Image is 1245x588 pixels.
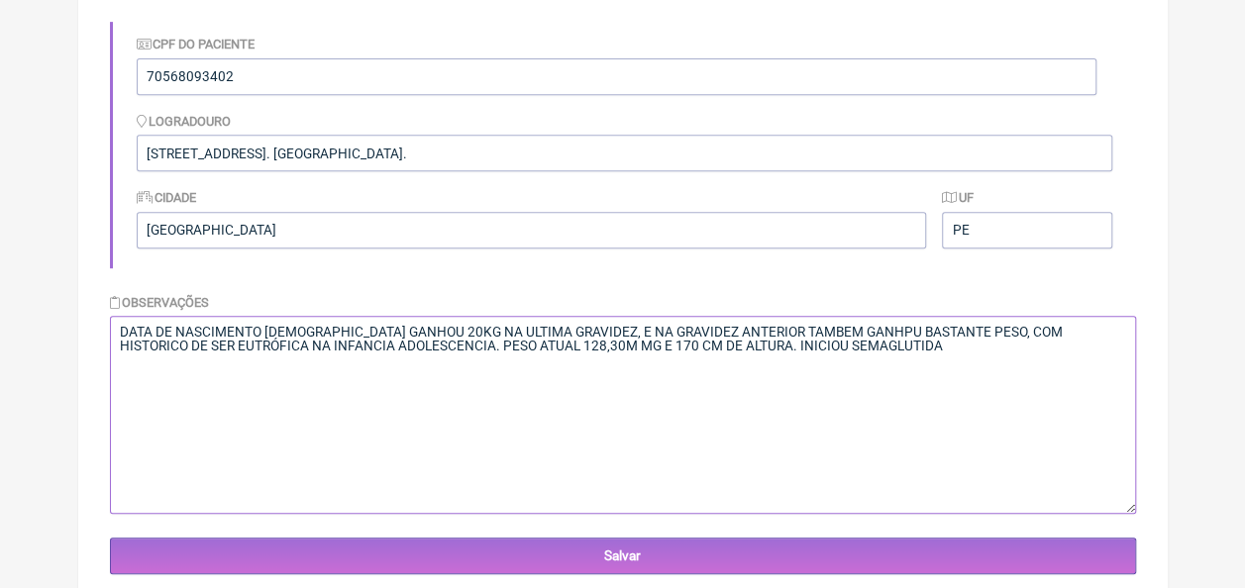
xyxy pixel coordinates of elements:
label: Cidade [137,190,197,205]
textarea: GANHOU 20KG NA ULTIMA GRAVIDEZ, E NA GRAVIDEZ ANTERIOR TAMBEM GANHPU BASTANTE PESO, COM HISTORICO... [110,316,1136,514]
input: Logradouro [137,135,1112,171]
input: Identificação do Paciente [137,58,1096,95]
input: Salvar [110,538,1136,574]
label: UF [942,190,974,205]
input: Cidade [137,212,927,248]
label: Observações [110,295,210,310]
input: UF [942,212,1111,248]
label: CPF do Paciente [137,37,256,51]
label: Logradouro [137,114,232,129]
